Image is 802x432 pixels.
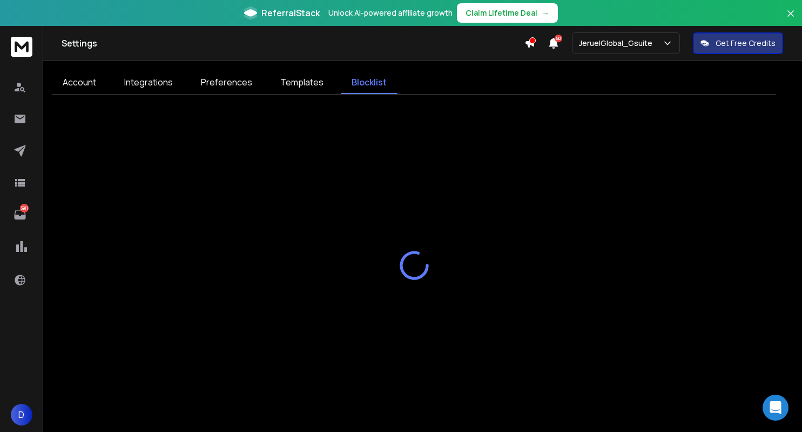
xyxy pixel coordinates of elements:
a: Preferences [190,71,263,94]
button: D [11,404,32,426]
p: Unlock AI-powered affiliate growth [328,8,453,18]
button: Get Free Credits [693,32,783,54]
p: Get Free Credits [716,38,776,49]
a: 3911 [9,204,31,225]
a: Integrations [113,71,184,94]
span: → [542,8,549,18]
button: Close banner [784,6,798,32]
span: ReferralStack [261,6,320,19]
p: 3911 [20,204,29,212]
div: Open Intercom Messenger [763,395,788,421]
a: Templates [269,71,334,94]
h1: Settings [62,37,524,50]
button: Claim Lifetime Deal→ [457,3,558,23]
a: Account [52,71,107,94]
a: Blocklist [341,71,397,94]
span: 50 [555,35,562,42]
p: JeruelGlobal_Gsuite [579,38,657,49]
